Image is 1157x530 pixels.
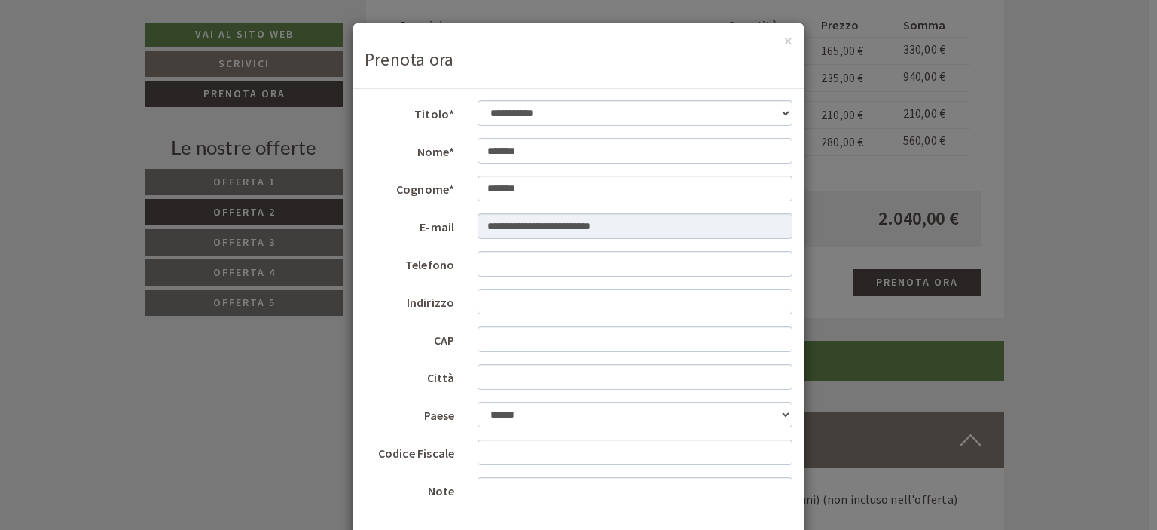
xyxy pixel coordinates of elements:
div: giovedì [265,12,328,38]
label: Titolo* [353,100,466,123]
h3: Prenota ora [365,50,792,69]
label: Paese [353,402,466,424]
label: E-mail [353,213,466,236]
label: Telefono [353,251,466,274]
label: Città [353,364,466,387]
div: [GEOGRAPHIC_DATA] [23,44,227,57]
label: Nome* [353,138,466,161]
label: Cognome* [353,176,466,198]
label: Note [353,477,466,500]
button: Invia [517,397,594,424]
div: Buon giorno, come possiamo aiutarla? [12,41,235,87]
label: Indirizzo [353,289,466,311]
label: Codice Fiscale [353,440,466,462]
button: × [784,33,792,49]
label: CAP [353,326,466,349]
small: 15:39 [23,74,227,84]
